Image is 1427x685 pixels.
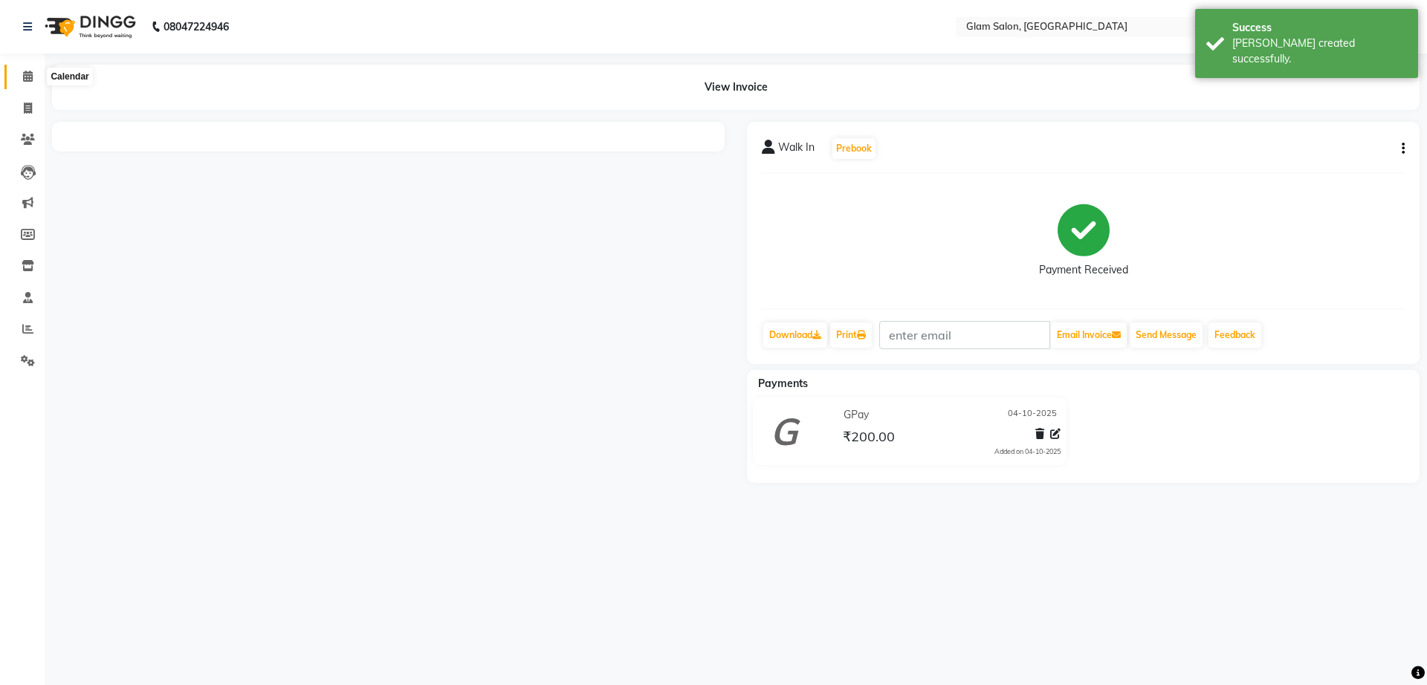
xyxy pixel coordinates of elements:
a: Feedback [1208,322,1261,348]
span: 04-10-2025 [1008,407,1057,423]
div: Added on 04-10-2025 [994,447,1061,457]
div: Bill created successfully. [1232,36,1407,67]
div: Success [1232,20,1407,36]
img: logo [38,6,140,48]
button: Send Message [1130,322,1203,348]
div: Calendar [47,68,92,85]
a: Print [830,322,872,348]
b: 08047224946 [164,6,229,48]
button: Prebook [832,138,876,159]
span: Payments [758,377,808,390]
span: GPay [844,407,869,423]
div: Payment Received [1039,262,1128,278]
button: Email Invoice [1051,322,1127,348]
a: Download [763,322,827,348]
span: ₹200.00 [843,428,895,449]
div: View Invoice [52,65,1420,110]
span: Walk In [778,140,815,160]
input: enter email [879,321,1050,349]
